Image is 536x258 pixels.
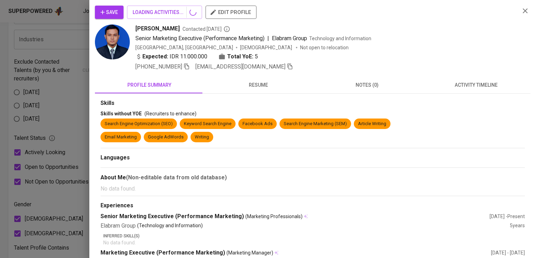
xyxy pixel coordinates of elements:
[100,154,525,162] div: Languages
[105,121,173,127] div: Search Engine Optimization (SEO)
[148,134,184,141] div: Google AdWords
[135,63,182,70] span: [PHONE_NUMBER]
[206,6,256,19] button: edit profile
[426,81,526,89] span: activity timeline
[226,249,273,256] span: (Marketing Manager)
[267,34,269,43] span: |
[100,213,490,221] div: Senior Marketing Executive (Performance Marketing)
[208,81,308,89] span: resume
[243,121,273,127] div: Facebook Ads
[100,185,525,193] p: No data found.
[510,222,525,230] div: 5 years
[103,233,525,239] p: Inferred Skill(s)
[144,111,196,116] span: (Recruiters to enhance)
[272,35,307,42] span: Elabram Group
[183,26,230,33] span: Contacted [DATE]
[100,202,525,210] div: Experiences
[184,121,231,127] div: Keyword Search Engine
[137,222,203,230] p: (Technology and Information)
[284,121,347,127] div: Search Engine Marketing (SEM)
[100,222,510,230] div: Elabram Group
[255,52,258,61] span: 5
[135,35,265,42] span: Senior Marketing Executive (Performance Marketing)
[317,81,417,89] span: notes (0)
[133,8,196,17] span: LOADING ACTIVITIES...
[206,9,256,15] a: edit profile
[126,174,227,181] b: (Non-editable data from old database)
[300,44,349,51] p: Not open to relocation
[95,24,130,59] img: 4df656dadbd162dc32d588ba6c11d4cc.jpg
[227,52,253,61] b: Total YoE:
[358,121,386,127] div: Article Writing
[223,26,230,33] svg: By Jakarta recruiter
[142,52,168,61] b: Expected:
[127,6,202,19] button: LOADING ACTIVITIES...
[105,134,137,141] div: Email Marketing
[100,99,525,107] div: Skills
[100,173,525,182] div: About Me
[240,44,293,51] span: [DEMOGRAPHIC_DATA]
[100,8,118,17] span: Save
[135,52,207,61] div: IDR 11.000.000
[195,134,209,141] div: Writing
[195,63,285,70] span: [EMAIL_ADDRESS][DOMAIN_NAME]
[490,213,525,220] div: [DATE] - Present
[491,249,525,256] div: [DATE] - [DATE]
[99,81,200,89] span: profile summary
[100,249,491,257] div: Marketing Executive (Performance Marketing)
[135,24,180,33] span: [PERSON_NAME]
[245,213,303,220] span: (Marketing Professionals)
[211,8,251,17] span: edit profile
[103,239,525,246] p: No data found.
[95,6,124,19] button: Save
[309,36,371,41] span: Technology and Information
[100,111,142,116] span: Skills without YOE
[135,44,233,51] div: [GEOGRAPHIC_DATA], [GEOGRAPHIC_DATA]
